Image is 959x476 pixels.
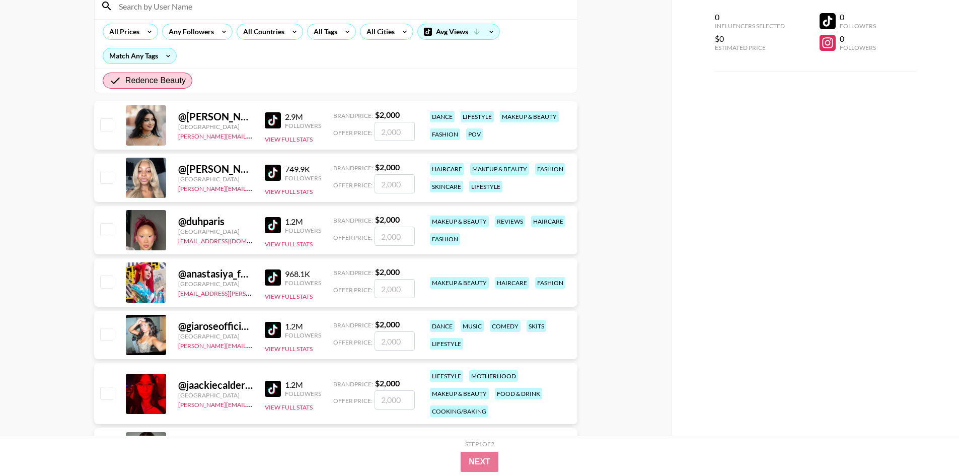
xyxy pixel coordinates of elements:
[265,381,281,397] img: TikTok
[178,340,327,350] a: [PERSON_NAME][EMAIL_ADDRESS][DOMAIN_NAME]
[333,112,373,119] span: Brand Price:
[178,130,327,140] a: [PERSON_NAME][EMAIL_ADDRESS][DOMAIN_NAME]
[500,111,559,122] div: makeup & beauty
[178,320,253,332] div: @ giaroseofficial10
[178,163,253,175] div: @ [PERSON_NAME].tiara1
[285,112,321,122] div: 2.9M
[178,228,253,235] div: [GEOGRAPHIC_DATA]
[178,280,253,288] div: [GEOGRAPHIC_DATA]
[237,24,286,39] div: All Countries
[265,322,281,338] img: TikTok
[531,216,565,227] div: haircare
[466,128,483,140] div: pov
[430,128,460,140] div: fashion
[375,227,415,246] input: 2,000
[285,269,321,279] div: 968.1K
[527,320,546,332] div: skits
[840,12,876,22] div: 0
[430,320,455,332] div: dance
[333,181,373,189] span: Offer Price:
[375,215,400,224] strong: $ 2,000
[265,345,313,353] button: View Full Stats
[178,235,279,245] a: [EMAIL_ADDRESS][DOMAIN_NAME]
[495,277,529,289] div: haircare
[465,440,494,448] div: Step 1 of 2
[333,234,373,241] span: Offer Price:
[840,22,876,30] div: Followers
[333,269,373,277] span: Brand Price:
[285,331,321,339] div: Followers
[265,112,281,128] img: TikTok
[840,44,876,51] div: Followers
[430,233,460,245] div: fashion
[265,403,313,411] button: View Full Stats
[178,379,253,391] div: @ jaackiecalderon
[265,135,313,143] button: View Full Stats
[461,320,484,332] div: music
[715,22,785,30] div: Influencers Selected
[333,129,373,137] span: Offer Price:
[178,175,253,183] div: [GEOGRAPHIC_DATA]
[375,122,415,141] input: 2,000
[840,34,876,44] div: 0
[103,48,176,63] div: Match Any Tags
[375,267,400,277] strong: $ 2,000
[285,321,321,331] div: 1.2M
[333,286,373,294] span: Offer Price:
[469,181,502,192] div: lifestyle
[178,267,253,280] div: @ anastasiya_fukkacumi1
[715,34,785,44] div: $0
[178,391,253,399] div: [GEOGRAPHIC_DATA]
[360,24,397,39] div: All Cities
[909,426,947,464] iframe: Drift Widget Chat Controller
[461,452,498,472] button: Next
[333,164,373,172] span: Brand Price:
[430,163,464,175] div: haircare
[333,321,373,329] span: Brand Price:
[375,279,415,298] input: 2,000
[163,24,216,39] div: Any Followers
[375,174,415,193] input: 2,000
[333,380,373,388] span: Brand Price:
[103,24,141,39] div: All Prices
[178,215,253,228] div: @ duhparis
[461,111,494,122] div: lifestyle
[178,332,253,340] div: [GEOGRAPHIC_DATA]
[430,338,463,350] div: lifestyle
[333,338,373,346] span: Offer Price:
[495,388,542,399] div: food & drink
[285,380,321,390] div: 1.2M
[430,111,455,122] div: dance
[375,162,400,172] strong: $ 2,000
[285,122,321,129] div: Followers
[285,217,321,227] div: 1.2M
[418,24,499,39] div: Avg Views
[375,378,400,388] strong: $ 2,000
[265,188,313,195] button: View Full Stats
[430,405,488,417] div: cooking/baking
[535,277,565,289] div: fashion
[178,123,253,130] div: [GEOGRAPHIC_DATA]
[178,183,327,192] a: [PERSON_NAME][EMAIL_ADDRESS][DOMAIN_NAME]
[285,227,321,234] div: Followers
[490,320,521,332] div: comedy
[178,288,327,297] a: [EMAIL_ADDRESS][PERSON_NAME][DOMAIN_NAME]
[495,216,525,227] div: reviews
[178,110,253,123] div: @ [PERSON_NAME].reghuram
[265,293,313,300] button: View Full Stats
[535,163,565,175] div: fashion
[430,388,489,399] div: makeup & beauty
[469,370,518,382] div: motherhood
[715,44,785,51] div: Estimated Price
[285,164,321,174] div: 749.9K
[375,390,415,410] input: 2,000
[178,399,327,409] a: [PERSON_NAME][EMAIL_ADDRESS][DOMAIN_NAME]
[430,370,463,382] div: lifestyle
[430,277,489,289] div: makeup & beauty
[285,390,321,397] div: Followers
[265,165,281,181] img: TikTok
[715,12,785,22] div: 0
[265,269,281,286] img: TikTok
[375,331,415,351] input: 2,000
[430,181,463,192] div: skincare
